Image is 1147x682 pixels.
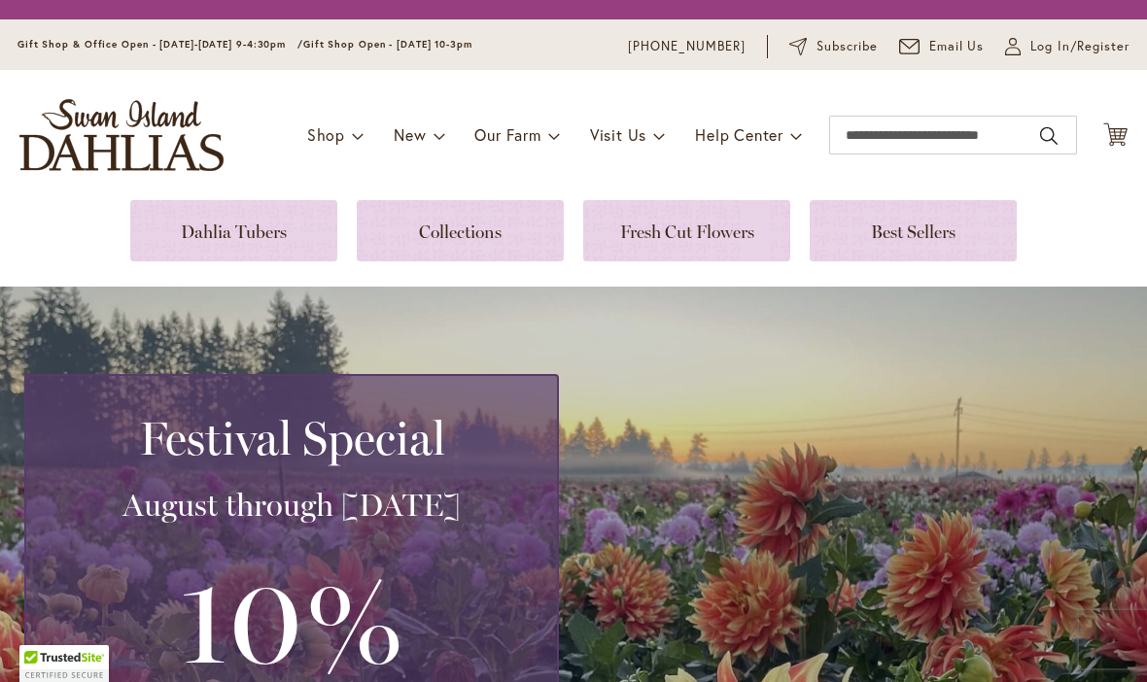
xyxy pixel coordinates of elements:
[789,37,878,56] a: Subscribe
[17,38,303,51] span: Gift Shop & Office Open - [DATE]-[DATE] 9-4:30pm /
[590,124,646,145] span: Visit Us
[303,38,472,51] span: Gift Shop Open - [DATE] 10-3pm
[1005,37,1130,56] a: Log In/Register
[50,411,534,465] h2: Festival Special
[817,37,878,56] span: Subscribe
[50,486,534,525] h3: August through [DATE]
[899,37,985,56] a: Email Us
[307,124,345,145] span: Shop
[1040,120,1058,152] button: Search
[929,37,985,56] span: Email Us
[1030,37,1130,56] span: Log In/Register
[474,124,540,145] span: Our Farm
[394,124,426,145] span: New
[695,124,783,145] span: Help Center
[628,37,746,56] a: [PHONE_NUMBER]
[19,99,224,171] a: store logo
